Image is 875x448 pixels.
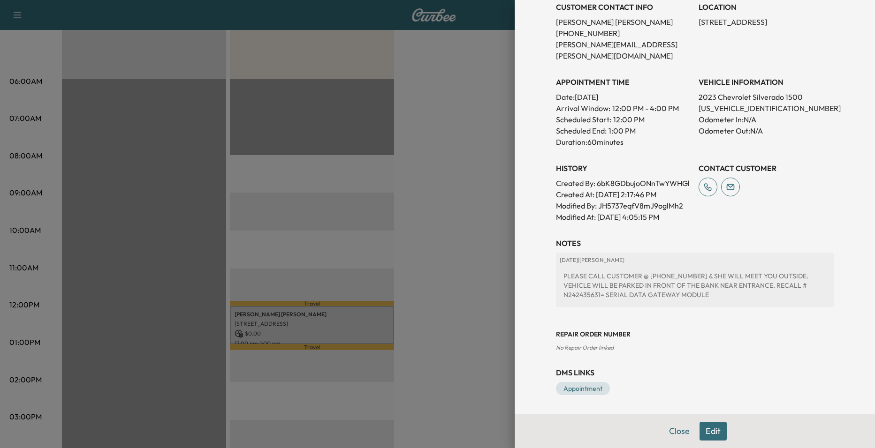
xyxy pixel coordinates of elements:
[556,367,834,378] h3: DMS Links
[560,256,830,264] p: [DATE] | [PERSON_NAME]
[700,422,727,441] button: Edit
[556,103,691,114] p: Arrival Window:
[699,114,834,125] p: Odometer In: N/A
[556,39,691,61] p: [PERSON_NAME][EMAIL_ADDRESS][PERSON_NAME][DOMAIN_NAME]
[556,114,611,125] p: Scheduled Start:
[556,344,614,351] span: No Repair Order linked
[699,125,834,136] p: Odometer Out: N/A
[556,382,610,395] a: Appointment
[560,268,830,303] div: PLEASE CALL CUSTOMER @ [PHONE_NUMBER] & SHE WILL MEET YOU OUTSIDE. VEHICLE WILL BE PARKED IN FRON...
[613,114,645,125] p: 12:00 PM
[612,103,679,114] span: 12:00 PM - 4:00 PM
[556,189,691,200] p: Created At : [DATE] 2:17:46 PM
[556,91,691,103] p: Date: [DATE]
[556,28,691,39] p: [PHONE_NUMBER]
[556,329,834,339] h3: Repair Order number
[556,76,691,88] h3: APPOINTMENT TIME
[556,125,607,136] p: Scheduled End:
[663,422,696,441] button: Close
[556,178,691,189] p: Created By : 6bK8GDbujoONnTwYWHGl
[556,136,691,148] p: Duration: 60 minutes
[556,211,691,223] p: Modified At : [DATE] 4:05:15 PM
[556,238,834,249] h3: NOTES
[699,1,834,13] h3: LOCATION
[699,76,834,88] h3: VEHICLE INFORMATION
[556,1,691,13] h3: CUSTOMER CONTACT INFO
[699,91,834,103] p: 2023 Chevrolet Silverado 1500
[556,163,691,174] h3: History
[699,163,834,174] h3: CONTACT CUSTOMER
[699,103,834,114] p: [US_VEHICLE_IDENTIFICATION_NUMBER]
[556,200,691,211] p: Modified By : JH5737eqfV8mJ9oglMh2
[699,16,834,28] p: [STREET_ADDRESS]
[609,125,636,136] p: 1:00 PM
[556,16,691,28] p: [PERSON_NAME] [PERSON_NAME]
